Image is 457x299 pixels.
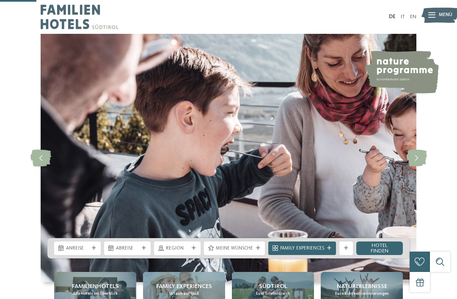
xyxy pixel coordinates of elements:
[41,34,416,282] img: Familienhotels Südtirol: The happy family places
[116,245,139,252] span: Abreise
[401,14,405,19] a: IT
[439,12,452,19] span: Menü
[280,245,324,252] span: Family Experiences
[259,282,287,291] span: Südtirol
[216,245,253,252] span: Meine Wünsche
[356,241,403,255] a: Hotel finden
[166,245,189,252] span: Region
[156,282,212,291] span: Family Experiences
[72,282,119,291] span: Familienhotels
[73,291,118,296] span: Alle Hotels im Überblick
[256,291,290,296] span: Euer Erlebnisreich
[337,282,387,291] span: Naturerlebnisse
[66,245,89,252] span: Anreise
[169,291,199,296] span: Urlaub auf Maß
[364,51,439,93] img: nature programme by Familienhotels Südtirol
[335,291,389,296] span: Eure Kindheitserinnerungen
[410,14,416,19] a: EN
[389,14,396,19] a: DE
